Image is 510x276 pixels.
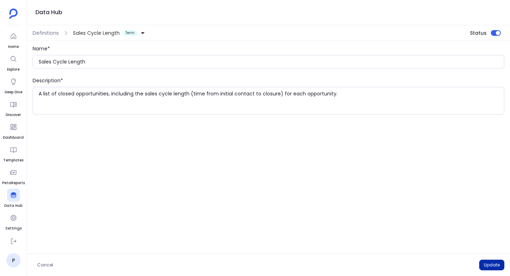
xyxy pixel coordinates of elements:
[72,27,147,39] button: Sales Cycle LengthTerm
[3,143,23,163] a: Templates
[5,75,22,95] a: Deep Dive
[7,30,20,50] a: Home
[7,67,20,72] span: Explore
[4,189,22,209] a: Data Hub
[7,44,20,50] span: Home
[3,121,24,140] a: Dashboard
[6,253,21,267] a: P
[33,77,504,84] div: Description*
[39,90,504,111] textarea: A list of closed opportunities, including the sales cycle length (time from initial contact to cl...
[33,45,504,52] div: Name*
[33,260,58,270] button: Cancel
[3,158,23,163] span: Templates
[39,58,504,65] input: Enter the name of definition
[470,29,487,37] span: Status
[4,203,22,209] span: Data Hub
[479,260,504,270] button: Update
[73,29,120,37] span: Sales Cycle Length
[3,135,24,140] span: Dashboard
[2,166,25,186] a: PetaReports
[5,226,22,231] span: Settings
[33,29,59,37] span: Definitions
[123,30,137,36] span: Term
[5,211,22,231] a: Settings
[5,89,22,95] span: Deep Dive
[6,112,21,118] span: Discover
[7,53,20,72] a: Explore
[2,180,25,186] span: PetaReports
[35,7,62,17] h1: Data Hub
[6,98,21,118] a: Discover
[9,9,18,19] img: petavue logo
